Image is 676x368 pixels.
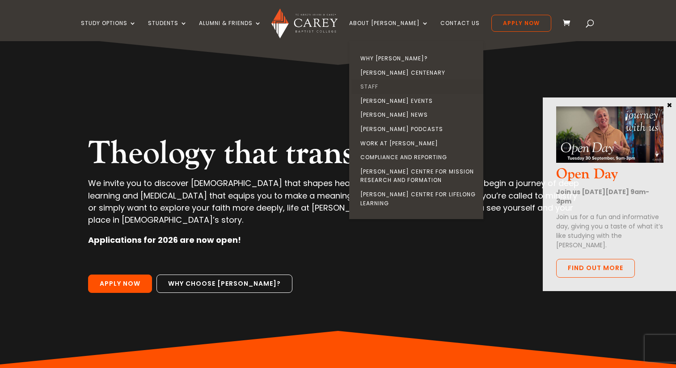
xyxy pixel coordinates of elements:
[351,80,486,94] a: Staff
[556,155,663,165] a: Open Day Oct 2025
[88,177,588,234] p: We invite you to discover [DEMOGRAPHIC_DATA] that shapes hearts, minds, and communities and begin...
[556,106,663,163] img: Open Day Oct 2025
[556,259,635,278] a: Find out more
[81,20,136,41] a: Study Options
[440,20,480,41] a: Contact Us
[349,20,429,41] a: About [PERSON_NAME]
[351,66,486,80] a: [PERSON_NAME] Centenary
[556,187,649,206] strong: Join us [DATE][DATE] 9am-3pm
[556,212,663,250] p: Join us for a fun and informative day, giving you a taste of what it’s like studying with the [PE...
[271,8,337,38] img: Carey Baptist College
[88,275,152,293] a: Apply Now
[665,101,674,109] button: Close
[88,234,241,245] strong: Applications for 2026 are now open!
[351,136,486,151] a: Work at [PERSON_NAME]
[88,134,588,177] h2: Theology that transforms
[351,51,486,66] a: Why [PERSON_NAME]?
[199,20,262,41] a: Alumni & Friends
[351,108,486,122] a: [PERSON_NAME] News
[351,94,486,108] a: [PERSON_NAME] Events
[148,20,187,41] a: Students
[351,187,486,210] a: [PERSON_NAME] Centre for Lifelong Learning
[491,15,551,32] a: Apply Now
[351,150,486,165] a: Compliance and Reporting
[351,165,486,187] a: [PERSON_NAME] Centre for Mission Research and Formation
[351,122,486,136] a: [PERSON_NAME] Podcasts
[556,166,663,187] h3: Open Day
[156,275,292,293] a: Why choose [PERSON_NAME]?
